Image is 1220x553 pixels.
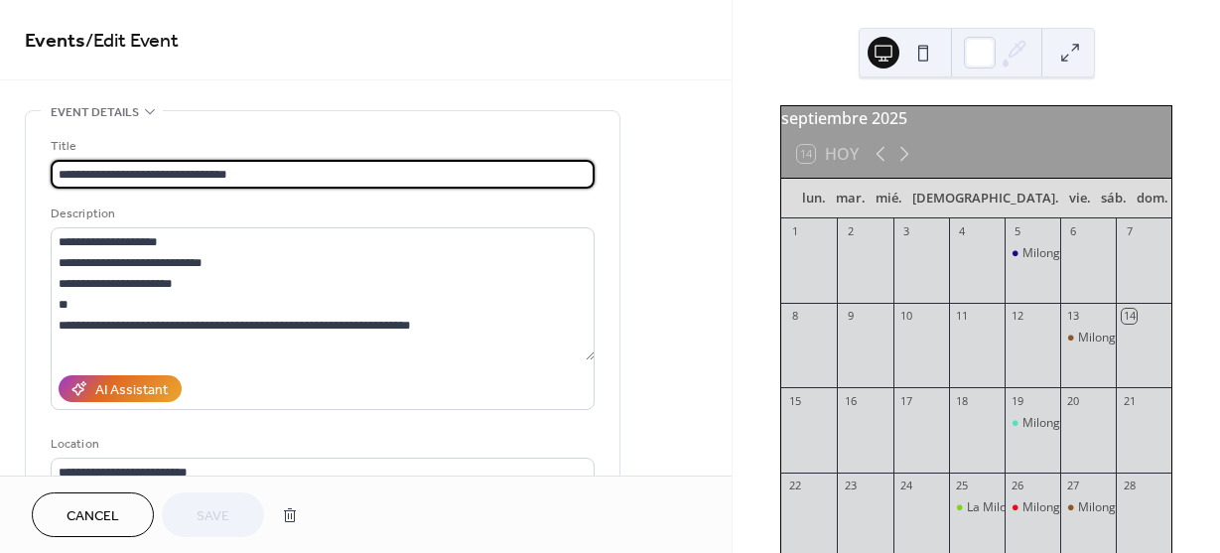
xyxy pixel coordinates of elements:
[1122,309,1137,324] div: 14
[51,434,591,455] div: Location
[1078,330,1193,346] div: Milonga La Baldosita
[1005,415,1060,432] div: Milonga de Guardia La Buenos Aires
[1132,179,1173,218] div: dom.
[781,106,1171,130] div: septiembre 2025
[1096,179,1132,218] div: sáb.
[899,479,914,493] div: 24
[955,479,970,493] div: 25
[1066,479,1081,493] div: 27
[787,393,802,408] div: 15
[85,22,179,61] span: / Edit Event
[787,479,802,493] div: 22
[843,479,858,493] div: 23
[1122,479,1137,493] div: 28
[1022,499,1135,516] div: Milonga La Barriada
[955,224,970,239] div: 4
[787,224,802,239] div: 1
[25,22,85,61] a: Events
[1005,499,1060,516] div: Milonga La Barriada
[843,393,858,408] div: 16
[1066,309,1081,324] div: 13
[843,224,858,239] div: 2
[797,179,831,218] div: lun.
[1022,245,1149,262] div: Milonga A les Amigues
[51,102,139,123] span: Event details
[1011,393,1025,408] div: 19
[1060,499,1116,516] div: Milonga La Baldosita
[1064,179,1096,218] div: vie.
[67,506,119,527] span: Cancel
[59,375,182,402] button: AI Assistant
[95,380,168,401] div: AI Assistant
[1060,330,1116,346] div: Milonga La Baldosita
[907,179,1064,218] div: [DEMOGRAPHIC_DATA].
[1011,224,1025,239] div: 5
[32,492,154,537] button: Cancel
[787,309,802,324] div: 8
[831,179,871,218] div: mar.
[1066,224,1081,239] div: 6
[955,309,970,324] div: 11
[949,499,1005,516] div: La Milonga de la Placita
[899,309,914,324] div: 10
[1122,224,1137,239] div: 7
[1078,499,1193,516] div: Milonga La Baldosita
[1011,309,1025,324] div: 12
[843,309,858,324] div: 9
[955,393,970,408] div: 18
[871,179,907,218] div: mié.
[899,224,914,239] div: 3
[1122,393,1137,408] div: 21
[967,499,1097,516] div: La Milonga de la Placita
[1005,245,1060,262] div: Milonga A les Amigues
[899,393,914,408] div: 17
[1066,393,1081,408] div: 20
[1011,479,1025,493] div: 26
[51,204,591,224] div: Description
[51,136,591,157] div: Title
